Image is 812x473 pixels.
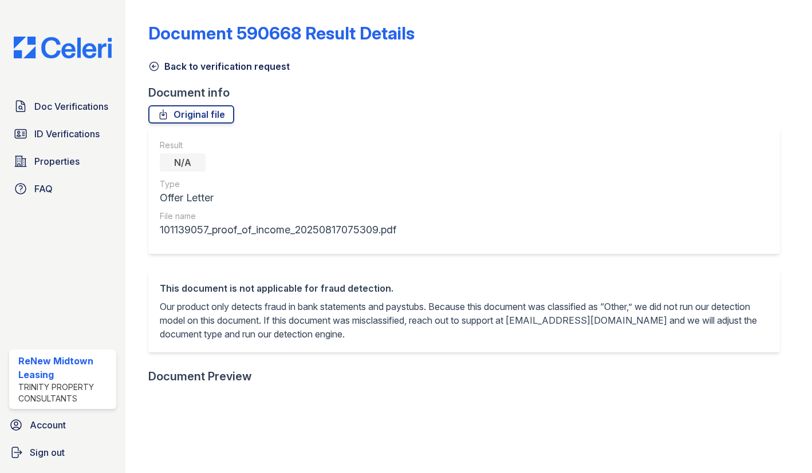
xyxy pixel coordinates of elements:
div: Document Preview [148,368,252,384]
a: FAQ [9,177,116,200]
div: Trinity Property Consultants [18,381,112,404]
a: ID Verifications [9,122,116,145]
span: FAQ [34,182,53,196]
div: Document info [148,85,789,101]
a: Sign out [5,441,121,464]
a: Account [5,414,121,436]
div: File name [160,210,396,222]
span: Properties [34,154,80,168]
img: CE_Logo_Blue-a8612792a0a2168367f1c8372b55b34899dd931a85d93a1a3d3e32e68fde9ad4.png [5,37,121,58]
a: Properties [9,150,116,173]
a: Doc Verifications [9,95,116,118]
div: Result [160,140,396,151]
div: 101139057_proof_of_income_20250817075309.pdf [160,222,396,238]
a: Original file [148,105,234,124]
a: Document 590668 Result Details [148,23,415,43]
div: ReNew Midtown Leasing [18,354,112,381]
div: N/A [160,153,206,172]
p: Our product only detects fraud in bank statements and paystubs. Because this document was classif... [160,300,768,341]
div: Type [160,178,396,190]
span: Doc Verifications [34,100,108,113]
div: This document is not applicable for fraud detection. [160,281,768,295]
span: Account [30,418,66,432]
a: Back to verification request [148,59,290,73]
div: Offer Letter [160,190,396,206]
span: ID Verifications [34,127,100,141]
span: Sign out [30,446,65,459]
